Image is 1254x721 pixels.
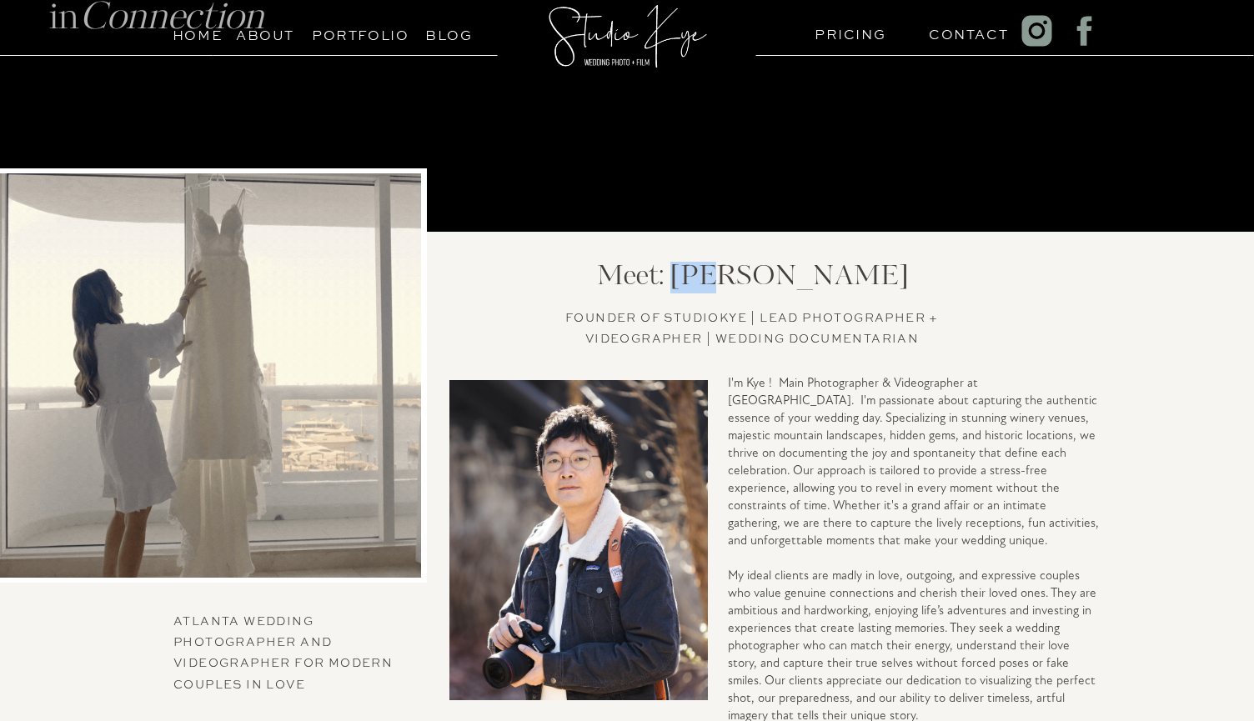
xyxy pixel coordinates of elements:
i: Connection [79,1,264,38]
a: Blog [411,23,487,39]
p: Founder of StudioKye | Lead Photographer + Videographer | Wedding Documentarian [525,307,979,345]
a: About [236,23,294,39]
a: Portfolio [312,23,388,39]
a: Contact [929,23,993,38]
a: Home [165,23,229,39]
h2: Meet: [PERSON_NAME] [574,262,930,293]
p: Atlanta Wedding Photographer and Videographer for Modern Couples in Love [173,610,409,675]
a: PRICING [815,23,879,38]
